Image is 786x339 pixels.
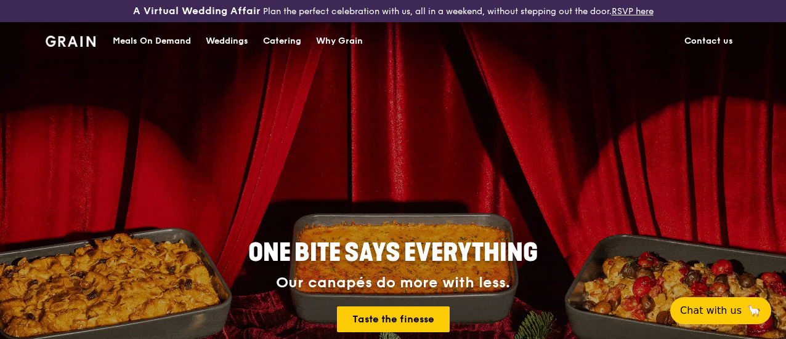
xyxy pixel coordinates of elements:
a: Why Grain [309,23,370,60]
a: RSVP here [612,6,654,17]
span: Chat with us [680,303,742,318]
button: Chat with us🦙 [670,297,771,324]
h3: A Virtual Wedding Affair [133,5,261,17]
a: Contact us [677,23,740,60]
a: Weddings [198,23,256,60]
div: Our canapés do more with less. [171,274,615,292]
span: 🦙 [747,303,761,318]
a: Catering [256,23,309,60]
span: ONE BITE SAYS EVERYTHING [248,238,538,268]
div: Meals On Demand [113,23,191,60]
div: Weddings [206,23,248,60]
div: Why Grain [316,23,363,60]
img: Grain [46,36,95,47]
div: Catering [263,23,301,60]
div: Plan the perfect celebration with us, all in a weekend, without stepping out the door. [131,5,655,17]
a: Taste the finesse [337,306,450,332]
a: GrainGrain [46,22,95,58]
